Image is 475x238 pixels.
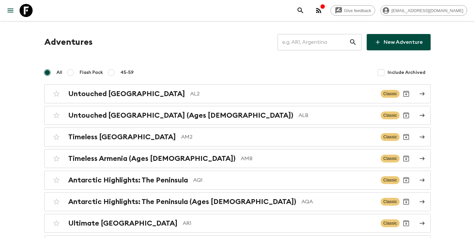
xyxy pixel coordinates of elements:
[301,198,375,206] p: AQA
[183,219,375,227] p: AR1
[68,176,188,184] h2: Antarctic Highlights: The Peninsula
[380,5,467,16] div: [EMAIL_ADDRESS][DOMAIN_NAME]
[381,90,400,98] span: Classic
[381,198,400,206] span: Classic
[294,4,307,17] button: search adventures
[44,149,431,168] a: Timeless Armenia (Ages [DEMOGRAPHIC_DATA])AMBClassicArchive
[278,33,349,51] input: e.g. AR1, Argentina
[68,90,185,98] h2: Untouched [GEOGRAPHIC_DATA]
[68,154,236,163] h2: Timeless Armenia (Ages [DEMOGRAPHIC_DATA])
[44,192,431,211] a: Antarctic Highlights: The Peninsula (Ages [DEMOGRAPHIC_DATA])AQAClassicArchive
[400,130,413,144] button: Archive
[68,111,293,120] h2: Untouched [GEOGRAPHIC_DATA] (Ages [DEMOGRAPHIC_DATA])
[44,106,431,125] a: Untouched [GEOGRAPHIC_DATA] (Ages [DEMOGRAPHIC_DATA])ALBClassicArchive
[120,69,134,76] span: 45-59
[299,111,375,119] p: ALB
[400,152,413,165] button: Archive
[388,69,425,76] span: Include Archived
[44,84,431,103] a: Untouched [GEOGRAPHIC_DATA]AL2ClassicArchive
[44,171,431,190] a: Antarctic Highlights: The PeninsulaAQ1ClassicArchive
[400,109,413,122] button: Archive
[44,36,93,49] h1: Adventures
[68,133,176,141] h2: Timeless [GEOGRAPHIC_DATA]
[381,219,400,227] span: Classic
[341,8,375,13] span: Give feedback
[400,217,413,230] button: Archive
[330,5,375,16] a: Give feedback
[190,90,375,98] p: AL2
[381,176,400,184] span: Classic
[400,174,413,187] button: Archive
[241,155,375,162] p: AMB
[381,133,400,141] span: Classic
[181,133,375,141] p: AM2
[193,176,375,184] p: AQ1
[68,197,296,206] h2: Antarctic Highlights: The Peninsula (Ages [DEMOGRAPHIC_DATA])
[44,214,431,233] a: Ultimate [GEOGRAPHIC_DATA]AR1ClassicArchive
[400,87,413,100] button: Archive
[56,69,62,76] span: All
[68,219,177,228] h2: Ultimate [GEOGRAPHIC_DATA]
[80,69,103,76] span: Flash Pack
[400,195,413,208] button: Archive
[44,127,431,146] a: Timeless [GEOGRAPHIC_DATA]AM2ClassicArchive
[381,111,400,119] span: Classic
[381,155,400,162] span: Classic
[367,34,431,50] a: New Adventure
[388,8,467,13] span: [EMAIL_ADDRESS][DOMAIN_NAME]
[4,4,17,17] button: menu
